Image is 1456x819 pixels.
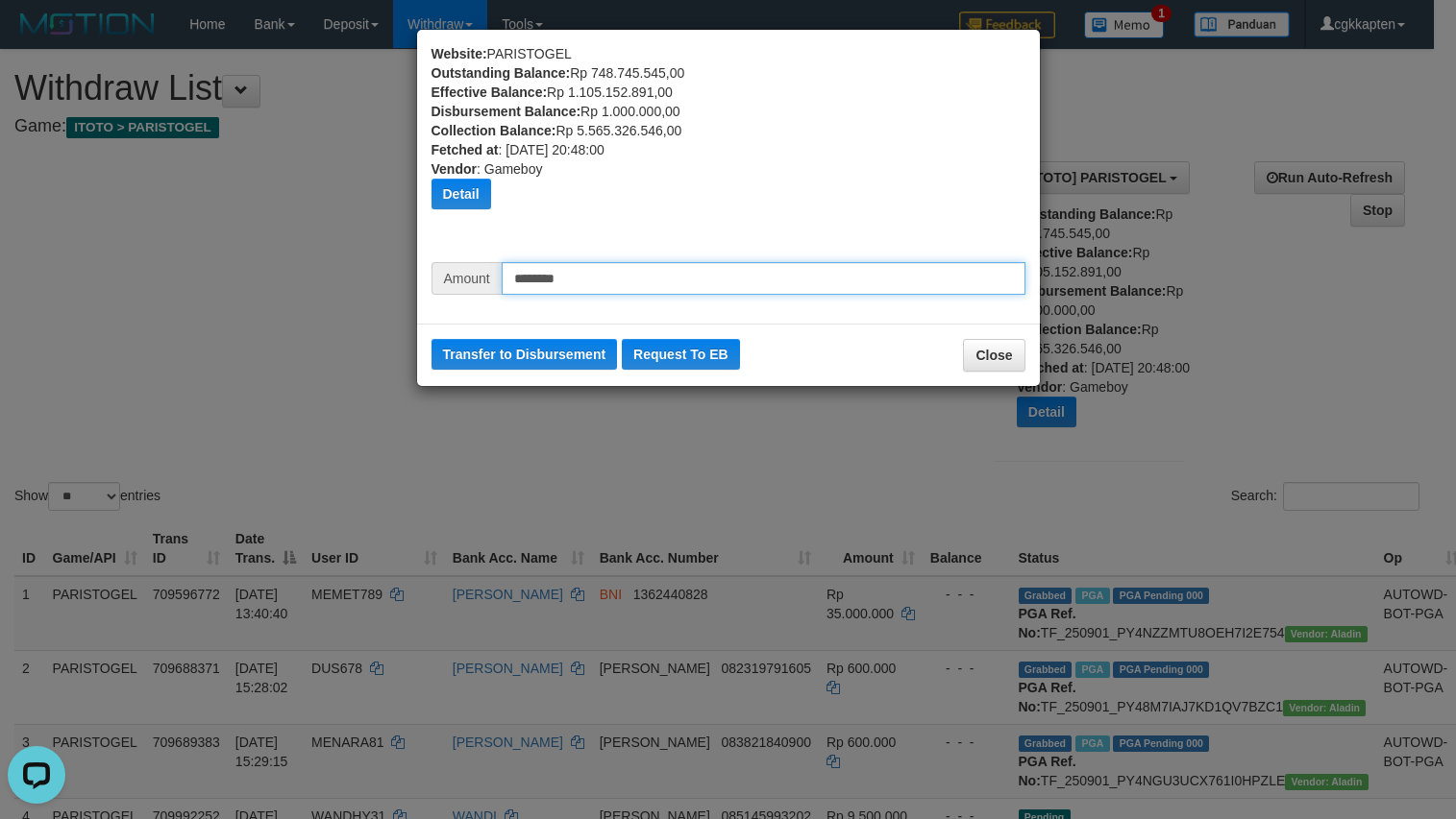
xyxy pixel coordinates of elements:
[963,339,1024,372] button: Close
[432,179,491,209] button: Detail
[432,142,499,157] b: Fetched at
[432,262,502,295] span: Amount
[432,65,571,81] b: Outstanding Balance:
[432,44,1025,262] div: PARISTOGEL Rp 748.745.545,00 Rp 1.105.152.891,00 Rp 1.000.000,00 Rp 5.565.326.546,00 : [DATE] 20:...
[432,46,487,61] b: Website:
[8,8,65,65] button: Open LiveChat chat widget
[432,84,548,100] b: Effective Balance:
[432,104,581,119] b: Disbursement Balance:
[432,161,477,177] b: Vendor
[432,123,556,138] b: Collection Balance:
[622,339,740,370] button: Request To EB
[432,339,618,370] button: Transfer to Disbursement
